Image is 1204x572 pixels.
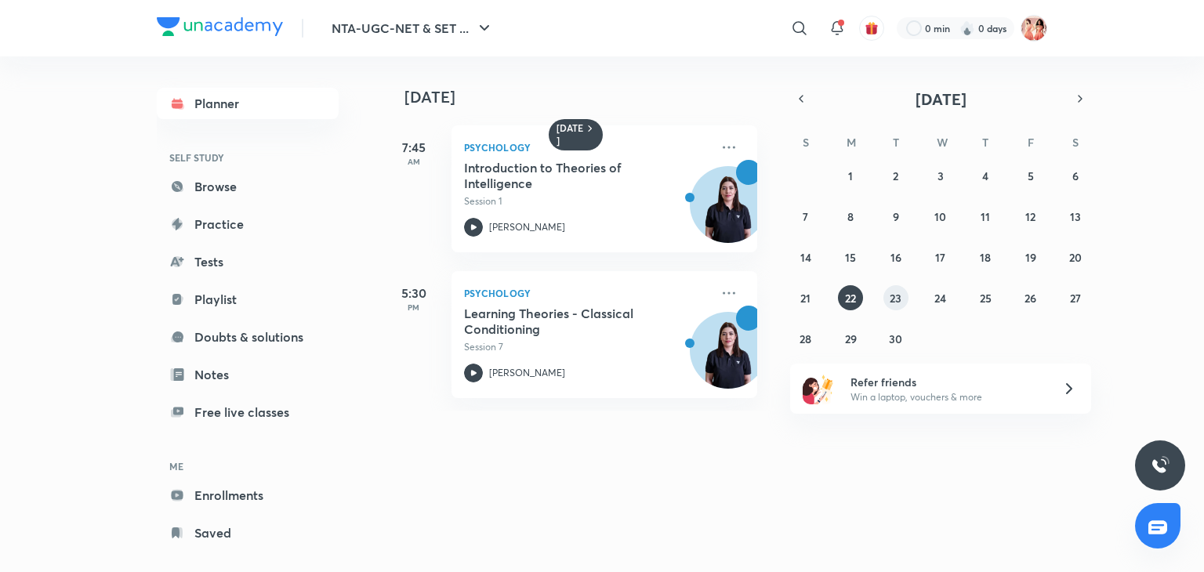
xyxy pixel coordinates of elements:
[928,163,953,188] button: September 3, 2025
[793,326,818,351] button: September 28, 2025
[157,208,339,240] a: Practice
[838,163,863,188] button: September 1, 2025
[937,135,948,150] abbr: Wednesday
[489,366,565,380] p: [PERSON_NAME]
[859,16,884,41] button: avatar
[157,284,339,315] a: Playlist
[1063,285,1088,310] button: September 27, 2025
[847,135,856,150] abbr: Monday
[1151,456,1170,475] img: ttu
[982,135,988,150] abbr: Thursday
[959,20,975,36] img: streak
[157,480,339,511] a: Enrollments
[803,209,808,224] abbr: September 7, 2025
[1018,285,1043,310] button: September 26, 2025
[404,88,773,107] h4: [DATE]
[557,122,584,147] h6: [DATE]
[157,17,283,40] a: Company Logo
[981,209,990,224] abbr: September 11, 2025
[838,285,863,310] button: September 22, 2025
[383,302,445,312] p: PM
[803,135,809,150] abbr: Sunday
[883,204,908,229] button: September 9, 2025
[157,17,283,36] img: Company Logo
[838,244,863,270] button: September 15, 2025
[980,250,991,265] abbr: September 18, 2025
[838,204,863,229] button: September 8, 2025
[157,171,339,202] a: Browse
[800,331,811,346] abbr: September 28, 2025
[383,138,445,157] h5: 7:45
[937,168,944,183] abbr: September 3, 2025
[464,284,710,302] p: Psychology
[916,89,966,110] span: [DATE]
[845,250,856,265] abbr: September 15, 2025
[800,291,811,306] abbr: September 21, 2025
[893,209,899,224] abbr: September 9, 2025
[157,396,339,428] a: Free live classes
[973,285,998,310] button: September 25, 2025
[1018,163,1043,188] button: September 5, 2025
[464,138,710,157] p: Psychology
[383,157,445,166] p: AM
[928,285,953,310] button: September 24, 2025
[848,168,853,183] abbr: September 1, 2025
[1069,250,1082,265] abbr: September 20, 2025
[1070,209,1081,224] abbr: September 13, 2025
[803,373,834,404] img: referral
[793,285,818,310] button: September 21, 2025
[845,331,857,346] abbr: September 29, 2025
[1063,163,1088,188] button: September 6, 2025
[883,163,908,188] button: September 2, 2025
[1018,204,1043,229] button: September 12, 2025
[157,144,339,171] h6: SELF STUDY
[157,88,339,119] a: Planner
[980,291,992,306] abbr: September 25, 2025
[982,168,988,183] abbr: September 4, 2025
[1021,15,1047,42] img: Rashi Gupta
[883,285,908,310] button: September 23, 2025
[157,453,339,480] h6: ME
[464,340,710,354] p: Session 7
[973,244,998,270] button: September 18, 2025
[1025,209,1035,224] abbr: September 12, 2025
[847,209,854,224] abbr: September 8, 2025
[812,88,1069,110] button: [DATE]
[691,320,766,396] img: Avatar
[1018,244,1043,270] button: September 19, 2025
[800,250,811,265] abbr: September 14, 2025
[464,160,659,191] h5: Introduction to Theories of Intelligence
[793,204,818,229] button: September 7, 2025
[883,326,908,351] button: September 30, 2025
[845,291,856,306] abbr: September 22, 2025
[973,204,998,229] button: September 11, 2025
[928,244,953,270] button: September 17, 2025
[865,21,879,35] img: avatar
[1025,250,1036,265] abbr: September 19, 2025
[893,135,899,150] abbr: Tuesday
[890,291,901,306] abbr: September 23, 2025
[157,359,339,390] a: Notes
[928,204,953,229] button: September 10, 2025
[850,390,1043,404] p: Win a laptop, vouchers & more
[489,220,565,234] p: [PERSON_NAME]
[935,250,945,265] abbr: September 17, 2025
[157,321,339,353] a: Doubts & solutions
[464,306,659,337] h5: Learning Theories - Classical Conditioning
[1063,204,1088,229] button: September 13, 2025
[383,284,445,302] h5: 5:30
[973,163,998,188] button: September 4, 2025
[1028,168,1034,183] abbr: September 5, 2025
[889,331,902,346] abbr: September 30, 2025
[1024,291,1036,306] abbr: September 26, 2025
[890,250,901,265] abbr: September 16, 2025
[1072,168,1079,183] abbr: September 6, 2025
[893,168,898,183] abbr: September 2, 2025
[1028,135,1034,150] abbr: Friday
[838,326,863,351] button: September 29, 2025
[850,374,1043,390] h6: Refer friends
[934,209,946,224] abbr: September 10, 2025
[1063,244,1088,270] button: September 20, 2025
[1070,291,1081,306] abbr: September 27, 2025
[157,517,339,548] a: Saved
